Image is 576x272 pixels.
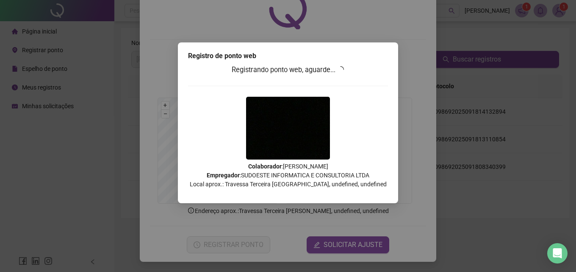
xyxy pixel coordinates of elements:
[188,51,388,61] div: Registro de ponto web
[207,172,240,179] strong: Empregador
[547,243,568,264] div: Open Intercom Messenger
[246,97,330,160] img: Z
[248,163,282,170] strong: Colaborador
[188,162,388,189] p: : [PERSON_NAME] : SUDOESTE INFORMATICA E CONSULTORIA LTDA Local aprox.: Travessa Terceira [GEOGRA...
[188,64,388,76] h3: Registrando ponto web, aguarde...
[337,66,344,73] span: loading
